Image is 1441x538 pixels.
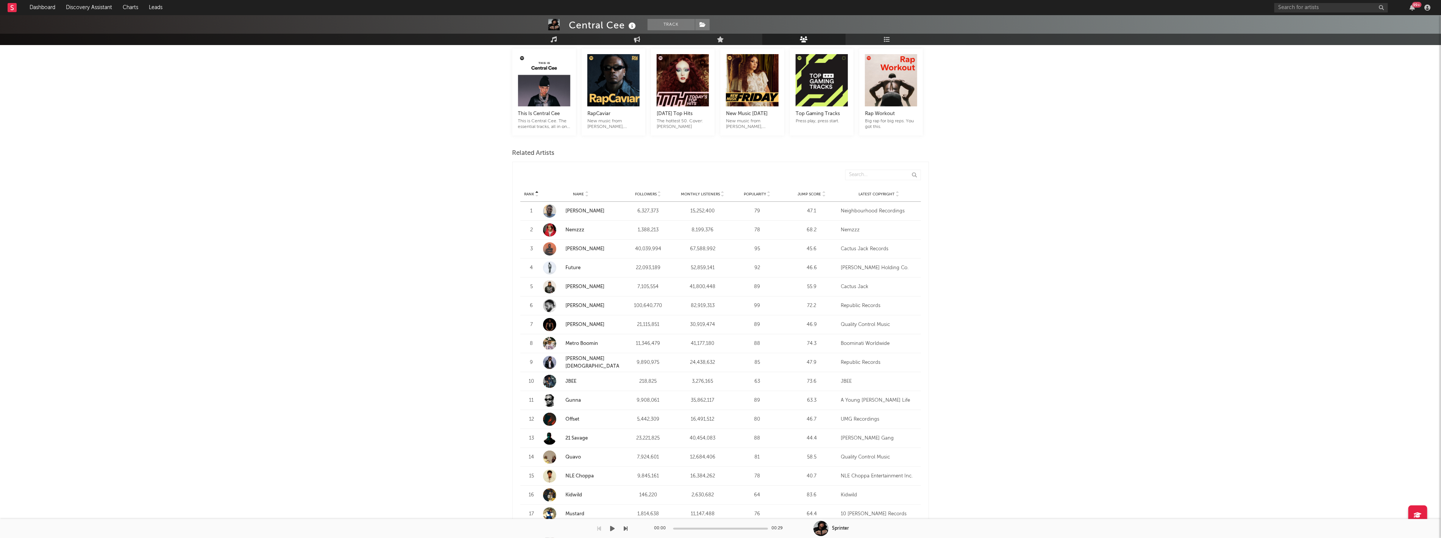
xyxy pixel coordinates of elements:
div: 47.1 [787,207,837,215]
div: 67,588,992 [678,245,728,253]
div: 218,825 [623,378,674,385]
a: [PERSON_NAME] [566,209,605,214]
div: New music from [PERSON_NAME], [PERSON_NAME] and [PERSON_NAME] Nudy. [587,119,640,130]
a: Nemzzz [543,223,619,237]
div: 1 [524,207,539,215]
div: 55.9 [787,283,837,291]
a: Gunna [566,398,581,403]
div: 00:29 [772,524,787,533]
div: 146,220 [623,491,674,499]
a: Quavo [566,455,581,460]
div: New music from [PERSON_NAME], [PERSON_NAME], [PERSON_NAME], [PERSON_NAME] & The Kid LAROI, and more! [726,119,778,130]
div: Kidwild [841,491,917,499]
div: 74.3 [787,340,837,348]
div: Quality Control Music [841,454,917,461]
div: 78 [732,226,783,234]
a: RapCaviarNew music from [PERSON_NAME], [PERSON_NAME] and [PERSON_NAME] Nudy. [587,102,640,130]
div: 00:00 [654,524,670,533]
div: 83.6 [787,491,837,499]
a: [PERSON_NAME] [566,322,605,327]
a: Future [543,261,619,274]
div: 5 [524,283,539,291]
div: 46.7 [787,416,837,423]
div: 79 [732,207,783,215]
a: 21 Savage [543,432,619,445]
div: 17 [524,510,539,518]
div: 40,039,994 [623,245,674,253]
div: 89 [732,321,783,329]
div: A Young [PERSON_NAME] Life [841,397,917,404]
a: [PERSON_NAME] [566,303,605,308]
a: [PERSON_NAME] [543,280,619,293]
a: [PERSON_NAME] [543,318,619,331]
div: JBEE [841,378,917,385]
div: 3,276,165 [678,378,728,385]
div: Top Gaming Tracks [796,109,848,119]
a: NLE Choppa [543,469,619,483]
div: 7,105,554 [623,283,674,291]
div: 63.3 [787,397,837,404]
div: The hottest 50. Cover: [PERSON_NAME] [657,119,709,130]
div: 44.4 [787,435,837,442]
a: JBEE [543,375,619,388]
div: 88 [732,340,783,348]
div: Neighbourhood Recordings [841,207,917,215]
div: Republic Records [841,302,917,310]
div: 9 [524,359,539,366]
div: 22,093,189 [623,264,674,272]
div: 11,346,479 [623,340,674,348]
div: 6,327,373 [623,207,674,215]
div: 2 [524,226,539,234]
div: Cactus Jack Records [841,245,917,253]
div: 3 [524,245,539,253]
div: [PERSON_NAME] Holding Co. [841,264,917,272]
div: 82,919,313 [678,302,728,310]
div: 46.9 [787,321,837,329]
a: [DATE] Top HitsThe hottest 50. Cover: [PERSON_NAME] [657,102,709,130]
div: 72.2 [787,302,837,310]
a: Gunna [543,394,619,407]
div: 80 [732,416,783,423]
a: [PERSON_NAME] [566,246,605,251]
span: Popularity [744,192,766,196]
a: Mustard [543,507,619,521]
span: Jump Score [798,192,821,196]
div: 73.6 [787,378,837,385]
div: 8,199,376 [678,226,728,234]
div: Central Cee [569,19,638,31]
div: 15 [524,473,539,480]
div: 11,147,488 [678,510,728,518]
a: New Music [DATE]New music from [PERSON_NAME], [PERSON_NAME], [PERSON_NAME], [PERSON_NAME] & The K... [726,102,778,130]
a: Top Gaming TracksPress play, press start. [796,102,848,124]
button: 99+ [1410,5,1415,11]
div: 35,862,117 [678,397,728,404]
button: Track [648,19,695,30]
div: 7,924,601 [623,454,674,461]
div: 7 [524,321,539,329]
div: Big rap for big reps. You got this. [865,119,917,130]
div: 10 [524,378,539,385]
a: 21 Savage [566,436,588,441]
div: 24,438,632 [678,359,728,366]
div: 21,115,851 [623,321,674,329]
span: Related Artists [512,149,555,158]
div: Rap Workout [865,109,917,119]
a: Mustard [566,511,585,516]
div: 89 [732,397,783,404]
div: 8 [524,340,539,348]
div: 11 [524,397,539,404]
div: 12,684,406 [678,454,728,461]
a: Rap WorkoutBig rap for big reps. You got this. [865,102,917,130]
div: 63 [732,378,783,385]
a: Nemzzz [566,228,585,232]
div: 16 [524,491,539,499]
div: RapCaviar [587,109,640,119]
div: 6 [524,302,539,310]
a: Offset [566,417,580,422]
div: Sprinter [832,525,849,532]
div: Boominati Worldwide [841,340,917,348]
div: 78 [732,473,783,480]
a: [PERSON_NAME] [566,284,605,289]
div: 88 [732,435,783,442]
div: 9,890,975 [623,359,674,366]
